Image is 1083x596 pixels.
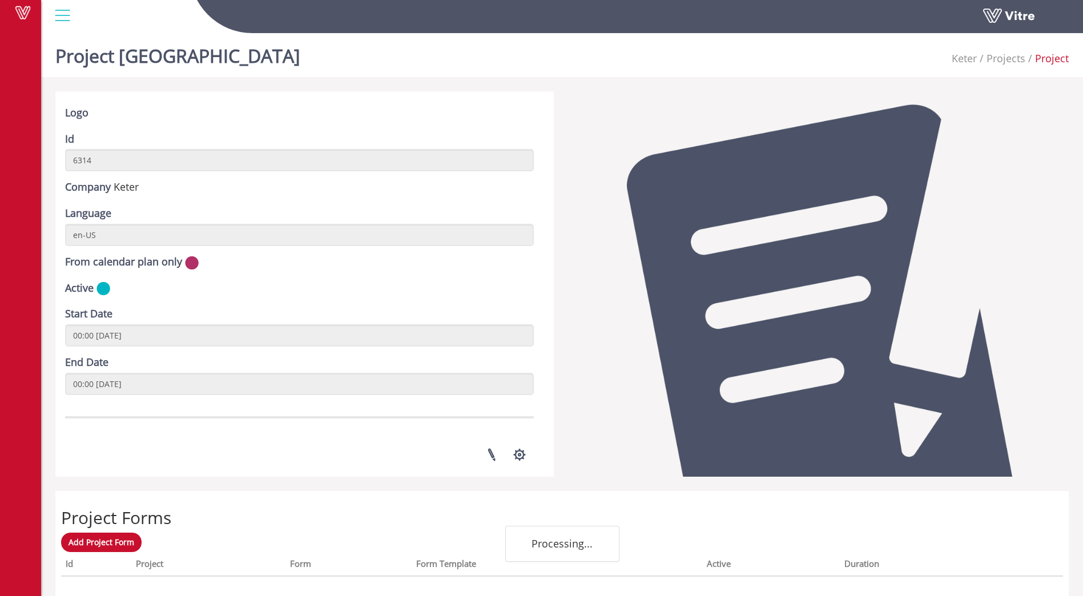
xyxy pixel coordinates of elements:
[61,533,142,552] a: Add Project Form
[65,307,112,321] label: Start Date
[65,255,182,269] label: From calendar plan only
[65,281,94,296] label: Active
[65,106,88,120] label: Logo
[952,51,977,65] span: 218
[69,537,134,547] span: Add Project Form
[505,526,619,562] div: Processing...
[65,355,108,370] label: End Date
[55,29,300,77] h1: Project [GEOGRAPHIC_DATA]
[987,51,1025,65] a: Projects
[131,555,285,577] th: Project
[1025,51,1069,66] li: Project
[61,555,131,577] th: Id
[412,555,703,577] th: Form Template
[185,256,199,270] img: no
[65,206,111,221] label: Language
[65,132,74,147] label: Id
[114,180,139,194] span: 218
[840,555,1025,577] th: Duration
[65,180,111,195] label: Company
[285,555,412,577] th: Form
[96,281,110,296] img: yes
[702,555,839,577] th: Active
[61,508,1063,527] h2: Project Forms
